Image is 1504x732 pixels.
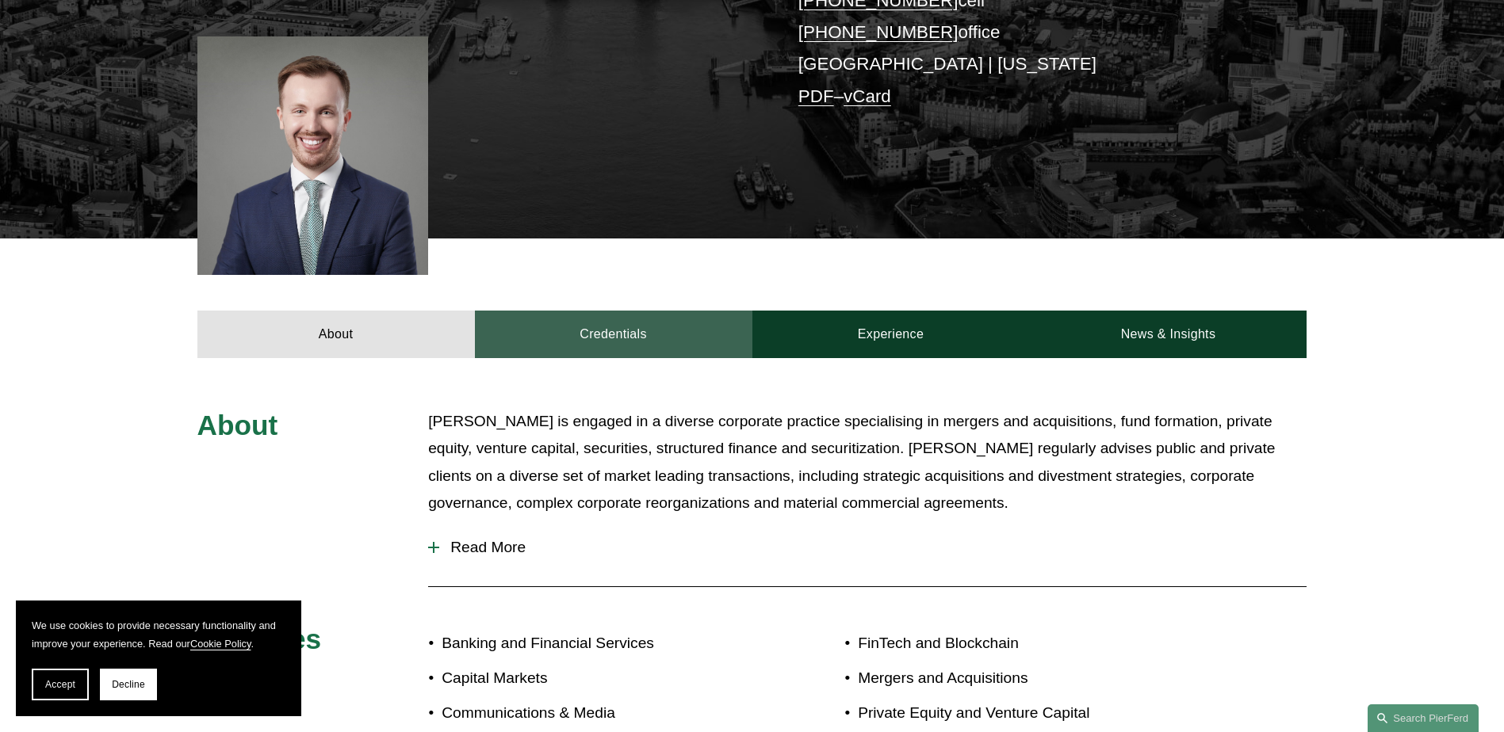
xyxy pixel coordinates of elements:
[798,22,959,42] a: [PHONE_NUMBER]
[190,638,251,650] a: Cookie Policy
[442,630,752,658] p: Banking and Financial Services
[32,616,285,653] p: We use cookies to provide necessary functionality and improve your experience. Read our .
[45,679,75,690] span: Accept
[428,527,1307,568] button: Read More
[32,669,89,700] button: Accept
[439,539,1307,556] span: Read More
[798,86,834,106] a: PDF
[475,311,752,358] a: Credentials
[1368,704,1479,732] a: Search this site
[16,600,301,716] section: Cookie banner
[858,700,1215,727] p: Private Equity and Venture Capital
[197,410,278,440] span: About
[858,630,1215,658] p: FinTech and Blockchain
[1029,311,1307,358] a: News & Insights
[844,86,891,106] a: vCard
[752,311,1030,358] a: Experience
[100,669,157,700] button: Decline
[197,311,475,358] a: About
[442,665,752,692] p: Capital Markets
[428,408,1307,517] p: [PERSON_NAME] is engaged in a diverse corporate practice specialising in mergers and acquisitions...
[112,679,145,690] span: Decline
[442,700,752,727] p: Communications & Media
[858,665,1215,692] p: Mergers and Acquisitions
